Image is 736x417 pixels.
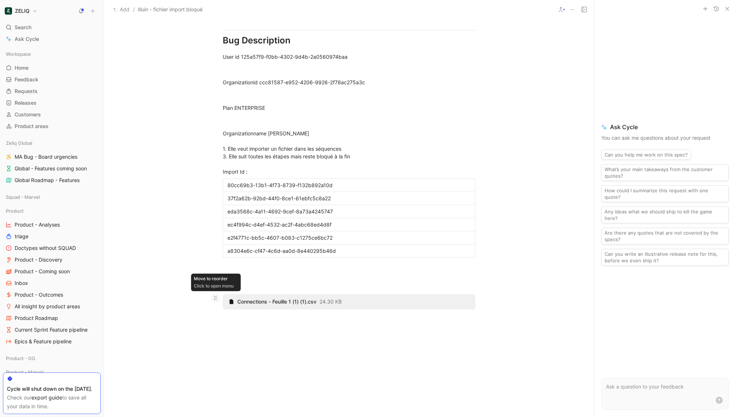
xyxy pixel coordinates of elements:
a: Product - Outcomes [3,289,101,300]
a: Product - Discovery [3,254,101,265]
div: Product [3,205,101,216]
div: ProductProduct - AnalysestriageDoctypes without SQUADProduct - DiscoveryProduct - Coming soonInbo... [3,205,101,347]
span: / [133,5,135,14]
div: Product - Marvel [3,367,101,378]
button: ZELIQZELIQ [3,6,39,16]
span: Releases [15,99,37,107]
div: a8304e6c-cf47-4c6d-aa0d-8e440295b46d [227,247,471,255]
span: Requests [15,88,38,95]
span: Product - GG [6,355,35,362]
div: eda3568c-4a11-4692-9cef-8a73a4245747 [227,208,471,215]
span: Product Roadmap [15,314,58,322]
div: Check our to save all your data in time. [7,393,97,411]
button: What’s your main takeaways from the customer quotes? [601,164,729,181]
a: All insight by product areas [3,301,101,312]
span: Squad - Marvel [6,193,40,201]
span: triage [15,233,28,240]
span: All insight by product areas [15,303,80,310]
a: Requests [3,86,101,97]
a: triage [3,231,101,242]
span: Product - Analyses [15,221,60,228]
a: Product areas [3,121,101,132]
span: Product - Discovery [15,256,62,263]
button: Any ideas what we should ship to kill the game here? [601,206,729,223]
a: Current Sprint Feature pipeline [3,324,101,335]
span: Customers [15,111,41,118]
div: 37f2a62b-92bd-44f0-8ce1-61ebfc5c8a22 [227,194,471,202]
a: Doctypes without SQUAD [3,243,101,254]
span: Product [6,207,24,215]
span: Inbox [15,279,28,287]
button: Add [111,5,131,14]
button: How could I summarize this request with one quote? [601,185,729,202]
div: Zeliq GlobalMA Bug - Board urgenciesGlobal - Features coming soonGlobal Roadmap - Features [3,138,101,186]
span: Global - Features coming soon [15,165,87,172]
h1: ZELIQ [15,8,30,14]
span: Ask Cycle [15,35,39,43]
div: Search [3,22,101,33]
a: Global - Features coming soon [3,163,101,174]
span: Feedback [15,76,38,83]
span: Search [15,23,31,32]
span: Doctypes without SQUAD [15,244,76,252]
span: 24.30 KB [319,298,342,305]
div: Plan ENTERPRISE [223,104,475,112]
span: Zeliq Global [6,139,32,147]
div: User id 125a57f9-f0bb-4302-9d4b-2a0560974baa [223,53,475,61]
div: Fichier [223,260,475,291]
a: Epics & Feature pipeline [3,336,101,347]
a: Product - Coming soon [3,266,101,277]
div: Product - GG [3,353,101,366]
button: Are there any quotes that are not covered by the specs? [601,228,729,244]
span: Illuin - fichier import bloqué [138,5,203,14]
a: Product - Analyses [3,219,101,230]
div: Organizationname [PERSON_NAME] 1. Elle veut importer un fichier dans les séquences 3. Elle suit t... [223,130,475,175]
a: Releases [3,97,101,108]
p: You can ask me questions about your request [601,134,729,142]
div: Squad - Marvel [3,192,101,202]
div: Zeliq Global [3,138,101,148]
span: Product - Coming soon [15,268,70,275]
a: Ask Cycle [3,34,101,45]
a: Global Roadmap - Features [3,175,101,186]
div: Bug Description [223,34,475,47]
div: e2f4771c-bb5c-4607-b083-c1275ce6bc72 [227,234,471,242]
span: Product - Marvel [6,368,43,376]
span: Product areas [15,123,49,130]
div: Workspace [3,49,101,59]
span: Connections - Feuille 1 (1) (1).csv [237,298,317,305]
div: ec4f994c-d4ef-4532-ac2f-4abc68ed4d8f [227,221,471,228]
a: Home [3,62,101,73]
img: ZELIQ [5,7,12,15]
a: Feedback [3,74,101,85]
span: Product - Outcomes [15,291,63,298]
span: Epics & Feature pipeline [15,338,72,345]
button: Can you help me work on this spec? [601,150,691,160]
a: MA Bug - Board urgencies [3,151,101,162]
div: Squad - Marvel [3,192,101,205]
span: Current Sprint Feature pipeline [15,326,88,333]
span: Global Roadmap - Features [15,177,80,184]
div: Cycle will shut down on the [DATE]. [7,385,97,393]
a: Inbox [3,278,101,289]
span: MA Bug - Board urgencies [15,153,77,161]
div: Organizationid ccc81587-e952-4206-9926-2f78ac275a3c [223,78,475,86]
a: Product Roadmap [3,313,101,324]
span: Home [15,64,28,72]
div: Product - GG [3,353,101,364]
div: 80cc69b3-13b1-4f73-8739-f132b892a10d [227,181,471,189]
span: Workspace [6,50,31,58]
button: Can you write an illustrative release note for this, before we even ship it? [601,249,729,266]
span: Ask Cycle [601,123,729,131]
a: export guide [31,394,62,401]
div: Product - Marvel [3,367,101,380]
a: Customers [3,109,101,120]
